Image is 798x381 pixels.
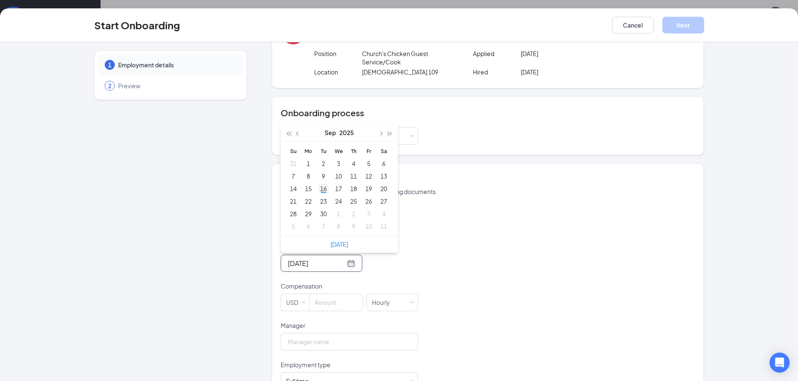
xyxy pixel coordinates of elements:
button: Next [662,17,704,33]
p: Manager [281,321,418,330]
th: We [331,145,346,157]
td: 2025-10-07 [316,220,331,233]
div: 24 [333,196,343,206]
input: Amount [310,294,363,311]
div: 28 [288,209,298,219]
div: 17 [333,184,343,194]
p: Compensation [281,282,418,290]
button: 2025 [339,124,354,141]
td: 2025-09-22 [301,195,316,207]
div: 3 [333,159,343,169]
div: 8 [303,171,313,181]
th: Su [286,145,301,157]
div: 16 [318,184,328,194]
p: Position [314,49,362,58]
div: 2 [349,209,359,219]
td: 2025-09-07 [286,170,301,182]
th: Sa [376,145,391,157]
span: 2 [108,82,111,90]
div: 1 [303,159,313,169]
div: 20 [379,184,389,194]
td: 2025-09-27 [376,195,391,207]
td: 2025-09-26 [361,195,376,207]
th: Th [346,145,361,157]
td: 2025-09-21 [286,195,301,207]
div: 6 [303,221,313,231]
div: 19 [364,184,374,194]
p: Hired [473,68,521,76]
td: 2025-10-01 [331,207,346,220]
td: 2025-09-09 [316,170,331,182]
div: 18 [349,184,359,194]
div: 14 [288,184,298,194]
td: 2025-10-04 [376,207,391,220]
div: 6 [379,159,389,169]
td: 2025-09-20 [376,182,391,195]
td: 2025-08-31 [286,157,301,170]
span: Preview [118,82,235,90]
td: 2025-09-02 [316,157,331,170]
div: 5 [364,159,374,169]
div: 15 [303,184,313,194]
td: 2025-10-10 [361,220,376,233]
td: 2025-09-01 [301,157,316,170]
div: 30 [318,209,328,219]
h4: Onboarding process [281,107,695,119]
td: 2025-09-08 [301,170,316,182]
div: 31 [288,159,298,169]
th: Mo [301,145,316,157]
td: 2025-09-18 [346,182,361,195]
td: 2025-09-04 [346,157,361,170]
td: 2025-10-06 [301,220,316,233]
td: 2025-09-10 [331,170,346,182]
td: 2025-09-14 [286,182,301,195]
div: 12 [364,171,374,181]
div: 4 [349,159,359,169]
div: 1 [333,209,343,219]
td: 2025-09-24 [331,195,346,207]
td: 2025-09-29 [301,207,316,220]
div: 4 [379,209,389,219]
a: [DATE] [331,240,348,248]
td: 2025-10-02 [346,207,361,220]
h3: Start Onboarding [94,18,180,32]
p: [DATE] [521,68,616,76]
td: 2025-09-13 [376,170,391,182]
p: This information is used to create onboarding documents. [281,187,695,196]
h4: Employment details [281,174,695,186]
td: 2025-09-16 [316,182,331,195]
td: 2025-09-28 [286,207,301,220]
div: 2 [318,159,328,169]
td: 2025-09-03 [331,157,346,170]
input: Manager name [281,333,418,350]
input: Select date [288,258,345,268]
div: 7 [288,171,298,181]
th: Fr [361,145,376,157]
div: 11 [349,171,359,181]
button: Sep [325,124,336,141]
p: [DATE] [521,49,616,58]
div: 10 [333,171,343,181]
th: Tu [316,145,331,157]
span: Employment details [118,61,235,69]
div: 11 [379,221,389,231]
td: 2025-09-12 [361,170,376,182]
p: Employment type [281,361,418,369]
td: 2025-09-06 [376,157,391,170]
td: 2025-09-19 [361,182,376,195]
td: 2025-09-30 [316,207,331,220]
td: 2025-10-09 [346,220,361,233]
div: USD [286,294,304,311]
div: 25 [349,196,359,206]
div: 7 [318,221,328,231]
td: 2025-09-15 [301,182,316,195]
div: Hourly [372,294,396,311]
p: Church's Chicken Guest Service/Cook [362,49,457,66]
div: 21 [288,196,298,206]
td: 2025-09-25 [346,195,361,207]
div: 9 [349,221,359,231]
div: Open Intercom Messenger [770,353,790,373]
div: 26 [364,196,374,206]
td: 2025-10-08 [331,220,346,233]
span: 1 [108,61,111,69]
